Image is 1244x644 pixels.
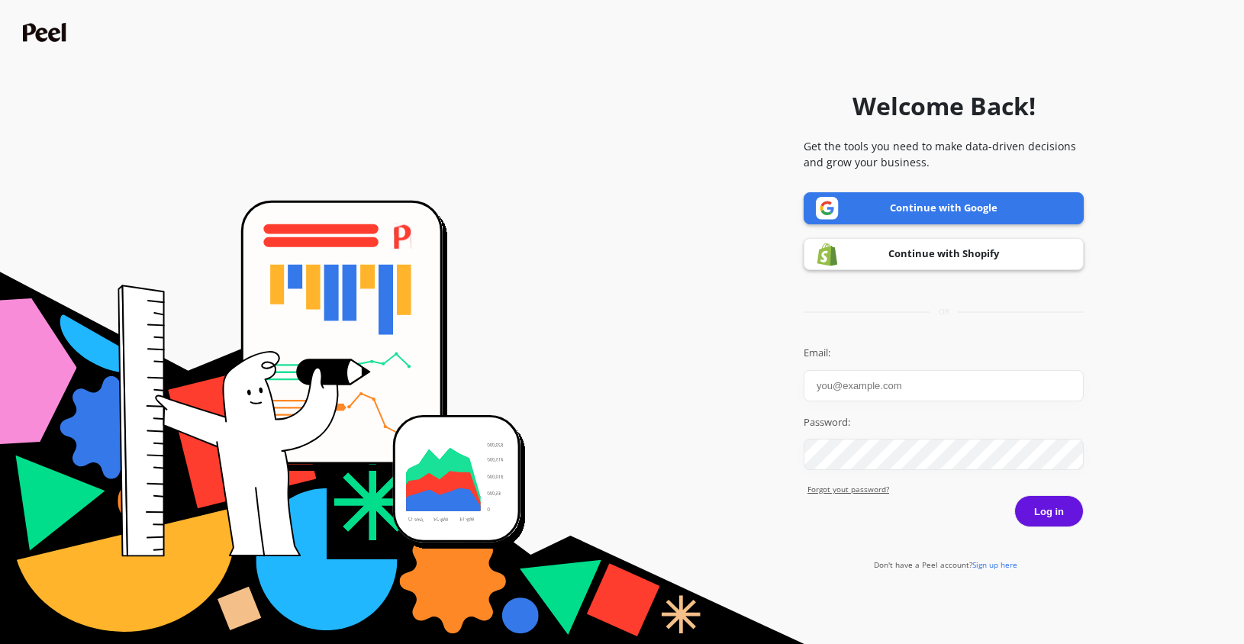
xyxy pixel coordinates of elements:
[23,23,70,42] img: Peel
[972,559,1017,570] span: Sign up here
[804,138,1084,170] p: Get the tools you need to make data-driven decisions and grow your business.
[804,306,1084,317] div: or
[816,197,839,220] img: Google logo
[804,415,1084,430] label: Password:
[1014,495,1084,527] button: Log in
[804,192,1084,224] a: Continue with Google
[807,484,1084,495] a: Forgot yout password?
[804,370,1084,401] input: you@example.com
[804,346,1084,361] label: Email:
[816,243,839,266] img: Shopify logo
[804,238,1084,270] a: Continue with Shopify
[874,559,1017,570] a: Don't have a Peel account?Sign up here
[852,88,1036,124] h1: Welcome Back!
